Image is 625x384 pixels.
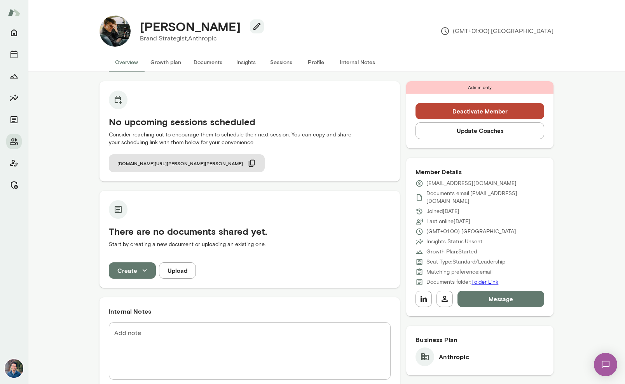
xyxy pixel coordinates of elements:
button: Upload [159,262,196,279]
button: Sessions [264,53,299,72]
img: Alex Yu [5,359,23,378]
p: Consider reaching out to encourage them to schedule their next session. You can copy and share yo... [109,131,391,147]
button: Client app [6,155,22,171]
p: Documents email: [EMAIL_ADDRESS][DOMAIN_NAME] [426,190,544,205]
button: Home [6,25,22,40]
button: Manage [6,177,22,193]
button: Growth Plan [6,68,22,84]
a: Folder Link [471,279,498,285]
span: [DOMAIN_NAME][URL][PERSON_NAME][PERSON_NAME] [117,160,243,166]
button: Update Coaches [416,122,544,139]
button: Message [457,291,544,307]
p: [EMAIL_ADDRESS][DOMAIN_NAME] [426,180,517,187]
button: Documents [6,112,22,127]
button: Insights [229,53,264,72]
button: [DOMAIN_NAME][URL][PERSON_NAME][PERSON_NAME] [109,154,265,172]
img: Sam McAllister [100,16,131,47]
div: Admin only [406,81,553,94]
button: Overview [109,53,144,72]
p: Matching preference: email [426,268,492,276]
h6: Member Details [416,167,544,176]
button: Documents [187,53,229,72]
p: Seat Type: Standard/Leadership [426,258,505,266]
p: (GMT+01:00) [GEOGRAPHIC_DATA] [426,228,516,236]
button: Sessions [6,47,22,62]
h6: Business Plan [416,335,544,344]
button: Deactivate Member [416,103,544,119]
h6: Internal Notes [109,307,391,316]
p: Joined [DATE] [426,208,459,215]
button: Create [109,262,156,279]
h4: [PERSON_NAME] [140,19,241,34]
p: Insights Status: Unsent [426,238,482,246]
p: Start by creating a new document or uploading an existing one. [109,241,391,248]
p: Documents folder: [426,278,498,286]
p: (GMT+01:00) [GEOGRAPHIC_DATA] [440,26,553,36]
h6: Anthropic [439,352,469,361]
h5: No upcoming sessions scheduled [109,115,391,128]
button: Profile [299,53,333,72]
button: Internal Notes [333,53,381,72]
img: Mento [8,5,20,20]
h5: There are no documents shared yet. [109,225,391,237]
button: Growth plan [144,53,187,72]
p: Brand Strategist, Anthropic [140,34,258,43]
p: Growth Plan: Started [426,248,477,256]
button: Insights [6,90,22,106]
button: Members [6,134,22,149]
p: Last online [DATE] [426,218,470,225]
